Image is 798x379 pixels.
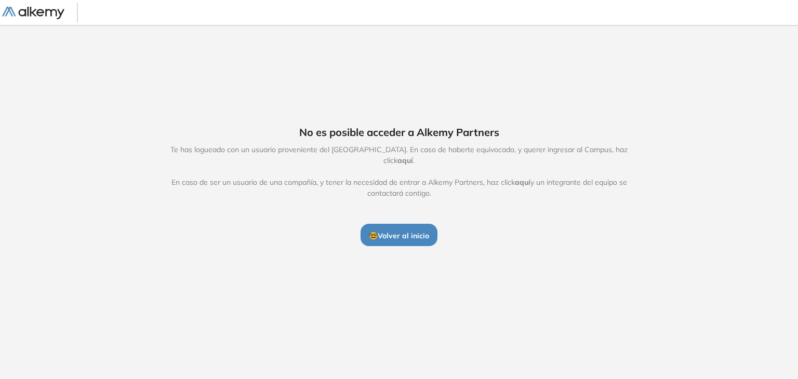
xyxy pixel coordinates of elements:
[369,231,429,240] span: 🤓 Volver al inicio
[611,259,798,379] div: Widget de chat
[361,224,437,246] button: 🤓Volver al inicio
[397,156,413,165] span: aquí
[515,178,530,187] span: aquí
[611,259,798,379] iframe: Chat Widget
[159,144,639,199] span: Te has logueado con un usuario proveniente del [GEOGRAPHIC_DATA]. En caso de haberte equivocado, ...
[2,7,64,20] img: Logo
[299,125,499,140] span: No es posible acceder a Alkemy Partners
